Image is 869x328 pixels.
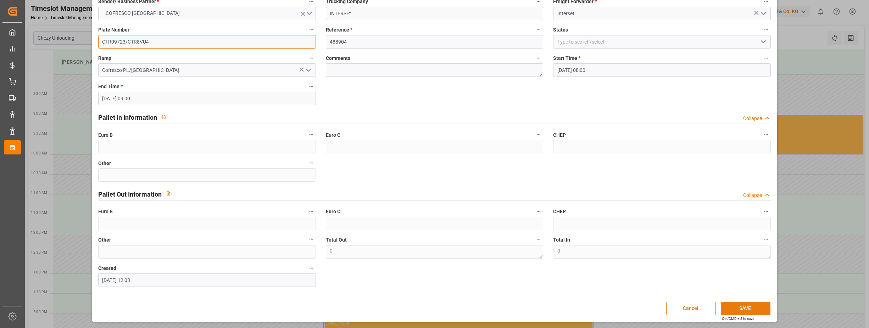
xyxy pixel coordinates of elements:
button: Euro B [307,207,316,216]
button: Euro C [534,130,543,139]
button: SAVE [721,302,770,315]
span: COFRESCO [GEOGRAPHIC_DATA] [102,10,183,17]
button: Cancel [666,302,716,315]
button: Start Time * [762,53,771,63]
input: Type to search/select [553,35,771,49]
button: open menu [758,36,768,47]
button: End Time * [307,82,316,91]
div: Collapse [743,115,762,122]
span: End Time [98,83,123,90]
button: CHEP [762,130,771,139]
button: open menu [98,7,316,20]
button: Reference * [534,25,543,34]
button: Total In [762,235,771,244]
span: Ramp [98,55,111,62]
button: View description [162,187,175,200]
span: Euro B [98,131,113,139]
button: Euro B [307,130,316,139]
button: open menu [302,65,313,76]
span: Euro C [326,208,340,215]
input: DD-MM-YYYY HH:MM [98,92,316,105]
button: Other [307,158,316,168]
button: Ramp [307,53,316,63]
span: CHEP [553,131,566,139]
button: Created [307,264,316,273]
button: Plate Number [307,25,316,34]
button: Comments [534,53,543,63]
button: CHEP [762,207,771,216]
h2: Pallet Out Information [98,190,162,199]
button: Total Out [534,235,543,244]
span: Status [553,26,568,34]
span: Start Time [553,55,580,62]
span: CHEP [553,208,566,215]
button: Euro C [534,207,543,216]
input: DD-MM-YYYY HH:MM [98,273,316,287]
span: Euro C [326,131,340,139]
span: Plate Number [98,26,129,34]
span: Reference [326,26,352,34]
span: Other [98,160,111,167]
button: View description [157,110,171,124]
span: Total Out [326,236,347,244]
span: Total In [553,236,570,244]
button: open menu [758,8,768,19]
button: Other [307,235,316,244]
input: DD-MM-YYYY HH:MM [553,63,771,77]
div: Ctrl/CMD + S to save [722,316,754,321]
span: Euro B [98,208,113,215]
div: Collapse [743,192,762,199]
h2: Pallet In Information [98,113,157,122]
span: Other [98,236,111,244]
button: Status [762,25,771,34]
textarea: 0 [553,245,771,259]
span: Comments [326,55,350,62]
textarea: 0 [326,245,544,259]
input: Type to search/select [98,63,316,77]
span: Created [98,265,116,272]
